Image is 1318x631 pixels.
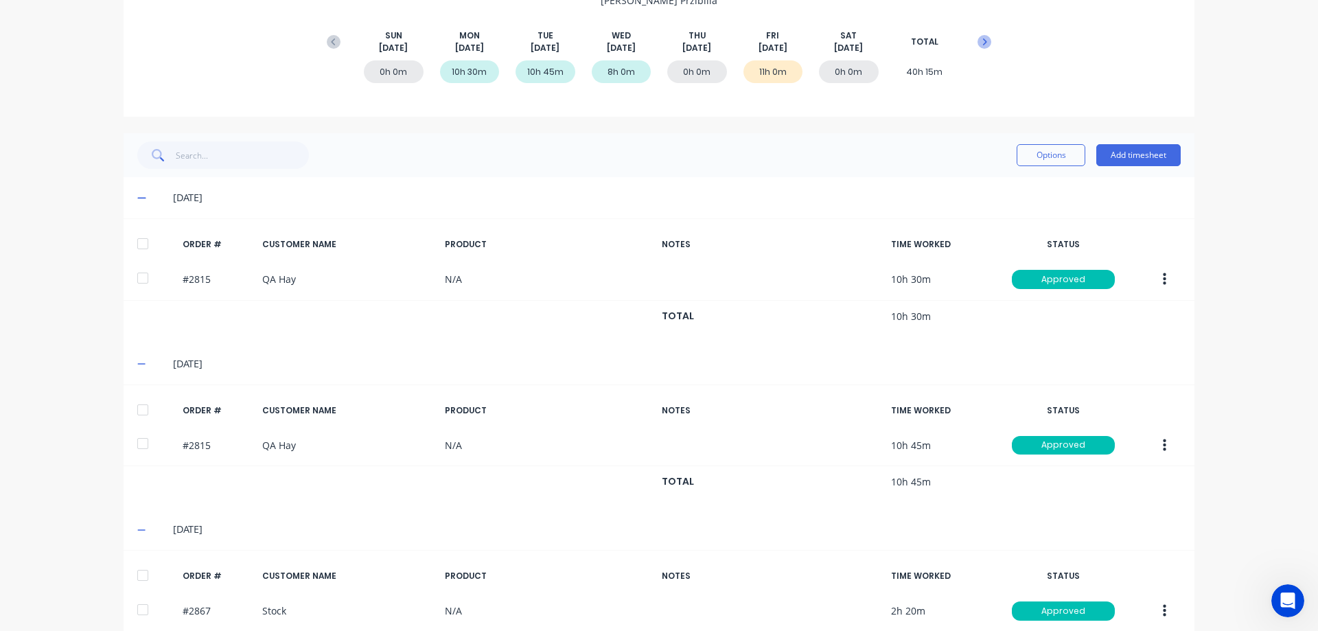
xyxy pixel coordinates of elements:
[840,30,857,42] span: SAT
[262,238,434,251] div: CUSTOMER NAME
[662,404,880,417] div: NOTES
[364,60,424,83] div: 0h 0m
[379,42,408,54] span: [DATE]
[667,60,727,83] div: 0h 0m
[911,36,938,48] span: TOTAL
[455,42,484,54] span: [DATE]
[1012,436,1115,455] div: Approved
[183,570,251,582] div: ORDER #
[445,570,651,582] div: PRODUCT
[28,174,246,188] div: Recent message
[537,30,553,42] span: TUE
[1017,144,1085,166] button: Options
[607,42,636,54] span: [DATE]
[1011,601,1115,621] button: Approved
[766,30,779,42] span: FRI
[612,30,631,42] span: WED
[1011,435,1115,456] button: Approved
[445,238,651,251] div: PRODUCT
[1012,270,1115,289] div: Approved
[27,26,109,48] img: logo
[662,238,880,251] div: NOTES
[592,60,651,83] div: 8h 0m
[27,121,247,144] p: How can we help?
[69,428,137,483] button: Messages
[1005,570,1122,582] div: STATUS
[445,404,651,417] div: PRODUCT
[236,22,261,47] div: Close
[385,30,402,42] span: SUN
[183,404,251,417] div: ORDER #
[173,522,1181,537] div: [DATE]
[28,267,229,282] div: We typically reply in under 10 minutes
[1271,584,1304,617] iframe: Intercom live chat
[14,241,261,293] div: Send us a messageWe typically reply in under 10 minutes
[61,208,97,222] div: Maricar
[28,411,222,426] div: Factory Weekly Updates - [DATE]
[819,60,879,83] div: 0h 0m
[137,428,206,483] button: News
[891,570,994,582] div: TIME WORKED
[28,388,95,403] div: New feature
[891,404,994,417] div: TIME WORKED
[682,42,711,54] span: [DATE]
[183,238,251,251] div: ORDER #
[1096,144,1181,166] button: Add timesheet
[14,376,261,455] div: New featureImprovementFactory Weekly Updates - [DATE]
[895,60,955,83] div: 40h 15m
[891,238,994,251] div: TIME WORKED
[834,42,863,54] span: [DATE]
[173,190,1181,205] div: [DATE]
[173,356,1181,371] div: [DATE]
[159,463,185,472] span: News
[27,97,247,121] p: Hi [PERSON_NAME]
[14,183,260,233] div: Profile image for MaricarAny time :)Maricar•[DATE]
[662,570,880,582] div: NOTES
[80,463,127,472] span: Messages
[440,60,500,83] div: 10h 30m
[689,30,706,42] span: THU
[101,388,174,403] div: Improvement
[759,42,787,54] span: [DATE]
[229,463,251,472] span: Help
[1005,238,1122,251] div: STATUS
[176,141,310,169] input: Search...
[262,570,434,582] div: CUSTOMER NAME
[61,195,114,206] span: Any time :)
[19,463,49,472] span: Home
[206,428,275,483] button: Help
[1005,404,1122,417] div: STATUS
[28,194,56,222] img: Profile image for Maricar
[1012,601,1115,621] div: Approved
[28,312,246,326] h2: Have an idea or feature request?
[100,208,138,222] div: • [DATE]
[14,162,261,234] div: Recent messageProfile image for MaricarAny time :)Maricar•[DATE]
[262,404,434,417] div: CUSTOMER NAME
[459,30,480,42] span: MON
[743,60,803,83] div: 11h 0m
[1011,269,1115,290] button: Approved
[28,332,246,359] button: Share it with us
[516,60,575,83] div: 10h 45m
[28,253,229,267] div: Send us a message
[531,42,559,54] span: [DATE]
